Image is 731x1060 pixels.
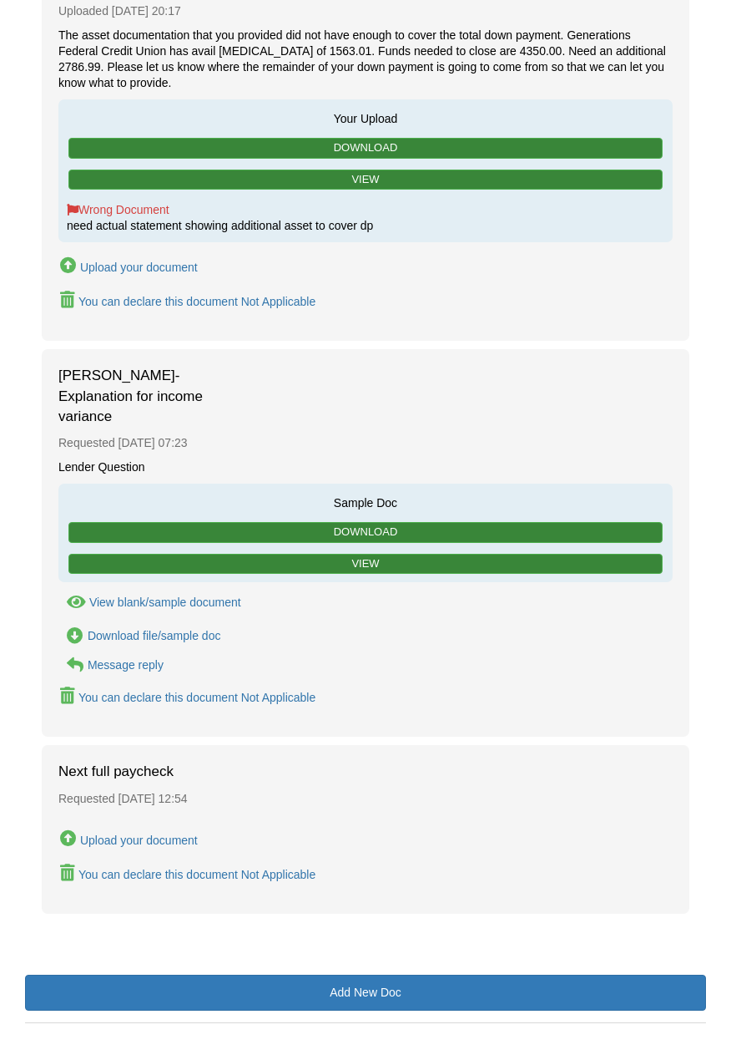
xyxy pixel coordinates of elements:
button: Declare Next full paycheck not applicable [58,863,317,885]
button: Declare Faith Gutierrez- Explanation for income variance not applicable [58,686,317,708]
div: Upload your document [80,261,198,274]
button: Declare Faith Gutierrez - Additional Asset Request -The asset documentation that you provided did... [58,290,317,312]
a: Download [68,522,663,543]
div: View blank/sample document [89,596,241,609]
span: Next full paycheck [58,762,225,782]
a: Download [68,138,663,159]
div: You can declare this document Not Applicable [78,868,315,881]
div: Message reply [88,658,164,672]
div: Requested [DATE] 12:54 [58,783,673,815]
a: Download Faith Gutierrez- Explanation for income variance [58,627,220,645]
span: Your Upload [67,108,664,127]
button: View Faith Gutierrez- Explanation for income variance [58,594,241,611]
a: Add New Doc [25,975,706,1011]
div: need actual statement showing additional asset to cover dp [67,202,664,234]
div: Download file/sample doc [88,629,221,642]
a: View [68,170,663,190]
div: Upload your document [80,834,198,847]
div: Lender Question [58,459,673,475]
button: Upload Faith Gutierrez - Additional Asset Request -The asset documentation that you provided did ... [58,254,199,278]
button: Upload Next full paycheck [58,827,199,851]
span: Sample Doc [67,492,664,511]
span: [PERSON_NAME]- Explanation for income variance [58,366,225,427]
div: Requested [DATE] 07:23 [58,427,673,459]
a: View [68,554,663,575]
div: You can declare this document Not Applicable [78,295,315,308]
span: Wrong Document [67,203,169,216]
a: Message reply [58,657,164,674]
div: You can declare this document Not Applicable [78,691,315,704]
div: The asset documentation that you provided did not have enough to cover the total down payment. Ge... [58,28,673,91]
